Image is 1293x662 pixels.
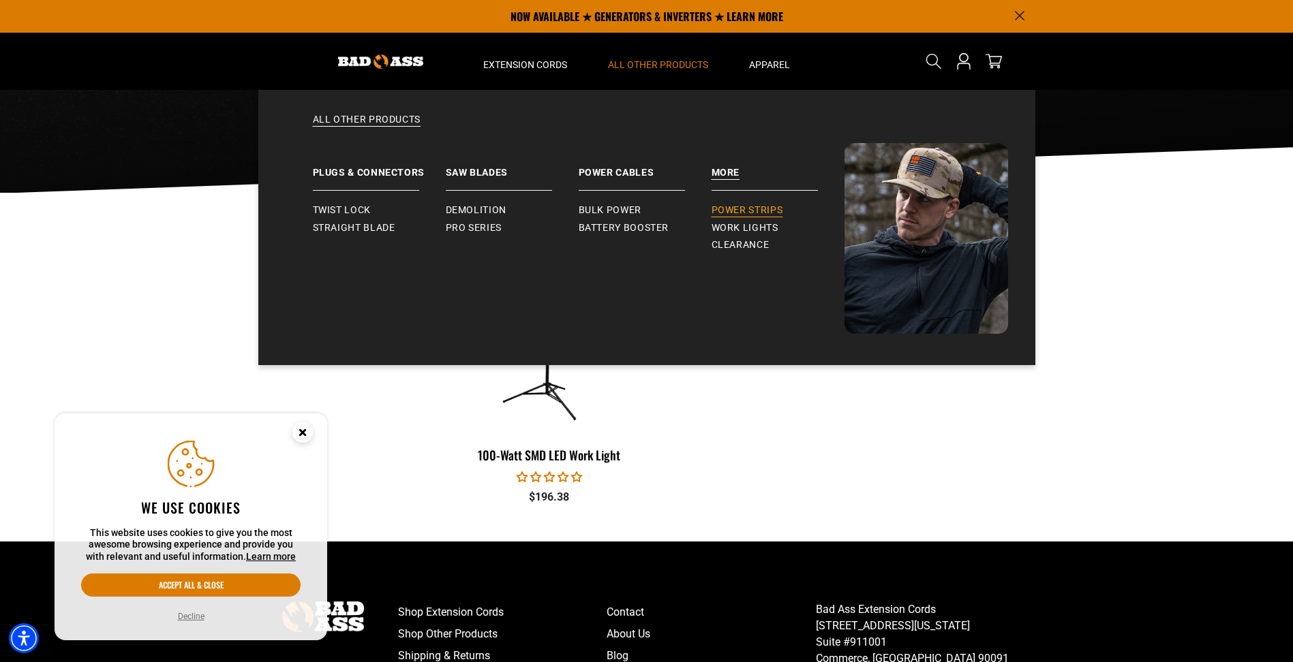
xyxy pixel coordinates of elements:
[446,204,506,217] span: Demolition
[246,551,296,562] a: This website uses cookies to give you the most awesome browsing experience and provide you with r...
[313,204,371,217] span: Twist Lock
[81,499,301,516] h2: We use cookies
[174,610,209,623] button: Decline
[607,601,816,623] a: Contact
[953,33,975,90] a: Open this option
[845,143,1008,334] img: Bad Ass Extension Cords
[313,219,446,237] a: Straight Blade
[286,113,1008,143] a: All Other Products
[338,54,423,69] img: Bad Ass Extension Cords
[463,449,637,461] div: 100-Watt SMD LED Work Light
[398,601,607,623] a: Shop Extension Cords
[923,50,945,72] summary: Search
[517,471,582,484] span: 0.00 stars
[579,219,712,237] a: Battery Booster
[313,143,446,191] a: Plugs & Connectors
[81,527,301,563] p: This website uses cookies to give you the most awesome browsing experience and provide you with r...
[712,202,845,219] a: Power Strips
[712,239,770,251] span: Clearance
[712,222,778,234] span: Work Lights
[9,623,39,653] div: Accessibility Menu
[579,204,641,217] span: Bulk Power
[579,202,712,219] a: Bulk Power
[313,222,395,234] span: Straight Blade
[608,59,708,71] span: All Other Products
[588,33,729,90] summary: All Other Products
[55,413,327,641] aside: Cookie Consent
[983,53,1005,69] a: cart
[463,262,637,469] a: features 100-Watt SMD LED Work Light
[398,623,607,645] a: Shop Other Products
[446,222,502,234] span: Pro Series
[446,143,579,191] a: Saw Blades
[607,623,816,645] a: About Us
[579,143,712,191] a: Power Cables
[712,143,845,191] a: Battery Booster More Power Strips
[579,222,669,234] span: Battery Booster
[729,33,810,90] summary: Apparel
[81,573,301,597] button: Accept all & close
[278,413,327,456] button: Close this option
[749,59,790,71] span: Apparel
[463,489,637,505] div: $196.38
[483,59,567,71] span: Extension Cords
[712,219,845,237] a: Work Lights
[446,219,579,237] a: Pro Series
[712,204,783,217] span: Power Strips
[463,33,588,90] summary: Extension Cords
[313,202,446,219] a: Twist Lock
[446,202,579,219] a: Demolition
[712,236,845,254] a: Clearance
